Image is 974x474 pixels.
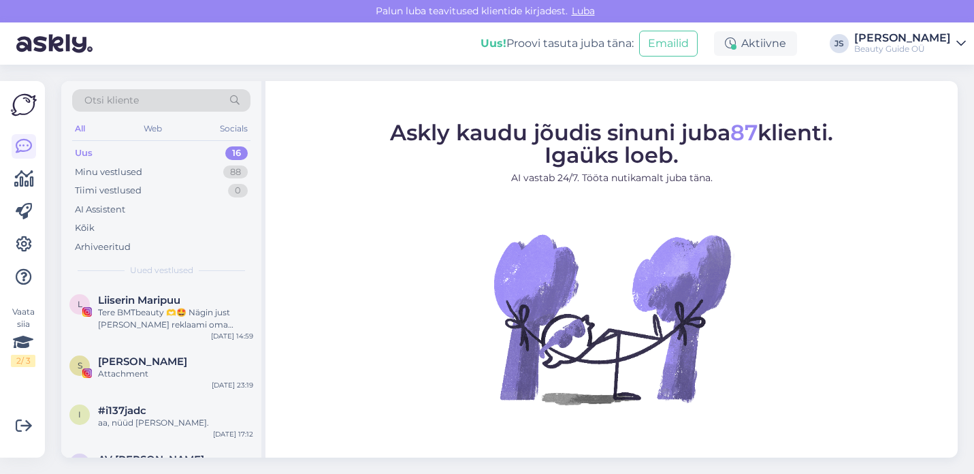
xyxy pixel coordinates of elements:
[98,417,253,429] div: aa, nüüd [PERSON_NAME].
[78,299,82,309] span: L
[75,203,125,217] div: AI Assistent
[130,264,193,276] span: Uued vestlused
[830,34,849,53] div: JS
[84,93,139,108] span: Otsi kliente
[390,171,833,185] p: AI vastab 24/7. Tööta nutikamalt juba täna.
[854,33,966,54] a: [PERSON_NAME]Beauty Guide OÜ
[75,221,95,235] div: Kõik
[854,44,951,54] div: Beauty Guide OÜ
[489,196,734,441] img: No Chat active
[11,92,37,118] img: Askly Logo
[98,454,204,466] span: AV SaarePadel
[75,184,142,197] div: Tiimi vestlused
[141,120,165,138] div: Web
[11,306,35,367] div: Vaata siia
[98,368,253,380] div: Attachment
[37,79,48,90] img: tab_domain_overview_orange.svg
[22,22,33,33] img: logo_orange.svg
[213,429,253,439] div: [DATE] 17:12
[98,405,146,417] span: #i137jadc
[11,355,35,367] div: 2 / 3
[225,146,248,160] div: 16
[52,80,122,89] div: Domain Overview
[714,31,797,56] div: Aktiivne
[730,119,758,146] span: 87
[75,240,131,254] div: Arhiveeritud
[639,31,698,57] button: Emailid
[98,306,253,331] div: Tere BMTbeauty 🫶🤩 Nägin just [PERSON_NAME] reklaami oma Instagrammi lehel [PERSON_NAME] [PERSON_N...
[72,120,88,138] div: All
[150,80,229,89] div: Keywords by Traffic
[223,165,248,179] div: 88
[568,5,599,17] span: Luba
[75,146,93,160] div: Uus
[38,22,67,33] div: v 4.0.25
[211,331,253,341] div: [DATE] 14:59
[854,33,951,44] div: [PERSON_NAME]
[135,79,146,90] img: tab_keywords_by_traffic_grey.svg
[35,35,150,46] div: Domain: [DOMAIN_NAME]
[78,360,82,370] span: S
[98,355,187,368] span: Sandra Ermo
[481,37,506,50] b: Uus!
[212,380,253,390] div: [DATE] 23:19
[217,120,250,138] div: Socials
[481,35,634,52] div: Proovi tasuta juba täna:
[98,294,180,306] span: Liiserin Maripuu
[75,165,142,179] div: Minu vestlused
[22,35,33,46] img: website_grey.svg
[390,119,833,168] span: Askly kaudu jõudis sinuni juba klienti. Igaüks loeb.
[228,184,248,197] div: 0
[78,409,81,420] span: i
